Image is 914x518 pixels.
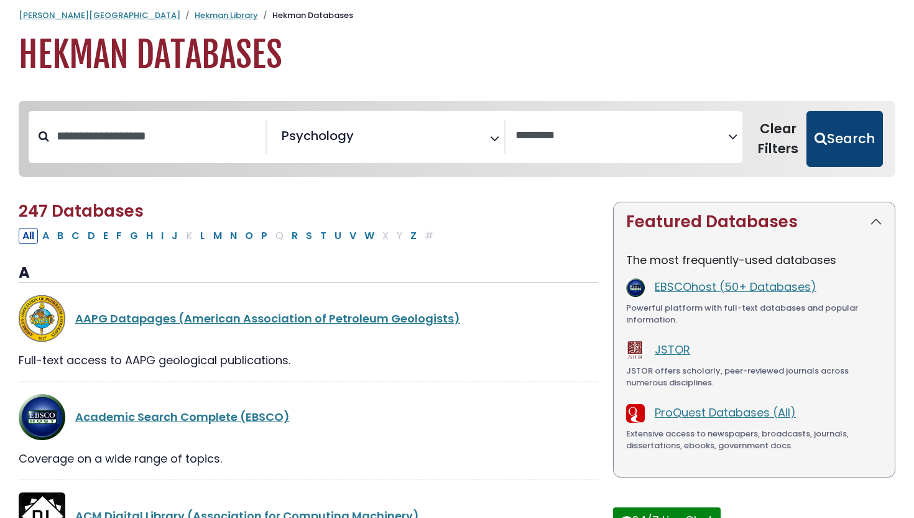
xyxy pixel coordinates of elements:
button: Filter Results L [196,228,209,244]
a: ProQuest Databases (All) [655,405,796,420]
textarea: Search [356,133,365,146]
span: 247 Databases [19,200,144,222]
a: [PERSON_NAME][GEOGRAPHIC_DATA] [19,9,180,21]
button: Filter Results H [142,228,157,244]
button: Filter Results C [68,228,83,244]
button: Filter Results F [113,228,126,244]
nav: breadcrumb [19,9,895,22]
button: Filter Results Z [407,228,420,244]
button: Filter Results E [99,228,112,244]
button: Filter Results P [257,228,271,244]
div: Powerful platform with full-text databases and popular information. [626,302,882,326]
a: AAPG Datapages (American Association of Petroleum Geologists) [75,311,460,326]
a: Academic Search Complete (EBSCO) [75,409,290,425]
button: Filter Results O [241,228,257,244]
button: Filter Results T [316,228,330,244]
button: Filter Results W [361,228,378,244]
p: The most frequently-used databases [626,252,882,268]
textarea: Search [515,129,728,143]
h3: A [19,264,598,283]
button: Filter Results I [157,228,167,244]
nav: Search filters [19,101,895,177]
button: All [19,228,38,244]
input: Search database by title or keyword [49,126,265,146]
button: Filter Results S [302,228,316,244]
span: Psychology [282,126,354,145]
li: Hekman Databases [258,9,353,22]
button: Filter Results A [39,228,53,244]
button: Submit for Search Results [806,111,883,167]
button: Featured Databases [614,202,895,242]
div: JSTOR offers scholarly, peer-reviewed journals across numerous disciplines. [626,365,882,389]
a: EBSCOhost (50+ Databases) [655,279,816,294]
button: Filter Results R [288,228,302,244]
button: Filter Results J [168,228,182,244]
button: Filter Results D [84,228,99,244]
a: JSTOR [655,342,690,357]
button: Filter Results G [126,228,142,244]
button: Filter Results V [346,228,360,244]
div: Alpha-list to filter by first letter of database name [19,227,438,243]
button: Filter Results M [210,228,226,244]
button: Filter Results N [226,228,241,244]
li: Psychology [277,126,354,145]
button: Filter Results U [331,228,345,244]
h1: Hekman Databases [19,34,895,76]
button: Clear Filters [750,111,806,167]
a: Hekman Library [195,9,258,21]
div: Full-text access to AAPG geological publications. [19,352,598,369]
div: Coverage on a wide range of topics. [19,450,598,467]
button: Filter Results B [53,228,67,244]
div: Extensive access to newspapers, broadcasts, journals, dissertations, ebooks, government docs. [626,428,882,452]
